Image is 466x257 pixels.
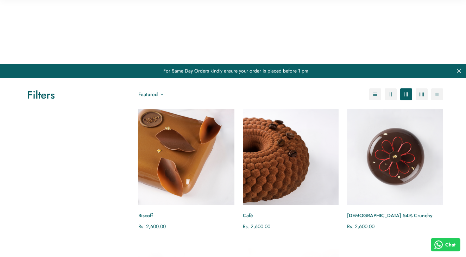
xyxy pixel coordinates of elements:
span: Chat [445,241,455,249]
span: Rs. 2,600.00 [243,223,270,230]
a: [DEMOGRAPHIC_DATA] 54% Crunchy [347,212,443,219]
a: Biscoff [138,212,234,219]
button: 2-column [385,88,397,100]
button: 1-column [369,88,381,100]
button: 4-column [416,88,428,100]
span: Rs. 2,600.00 [138,223,166,230]
button: Chat [431,238,461,251]
h3: Filters [27,88,124,102]
button: 3-column [400,88,412,100]
span: Rs. 2,600.00 [347,223,374,230]
button: 5-column [431,88,443,100]
a: Biscoff [138,109,234,205]
a: Café [243,109,339,205]
span: Featured [138,91,158,98]
a: Café [243,212,339,219]
div: For Same Day Orders kindly ensure your order is placed before 1 pm [5,64,461,78]
a: Columbian 54% Crunchy [347,109,443,205]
